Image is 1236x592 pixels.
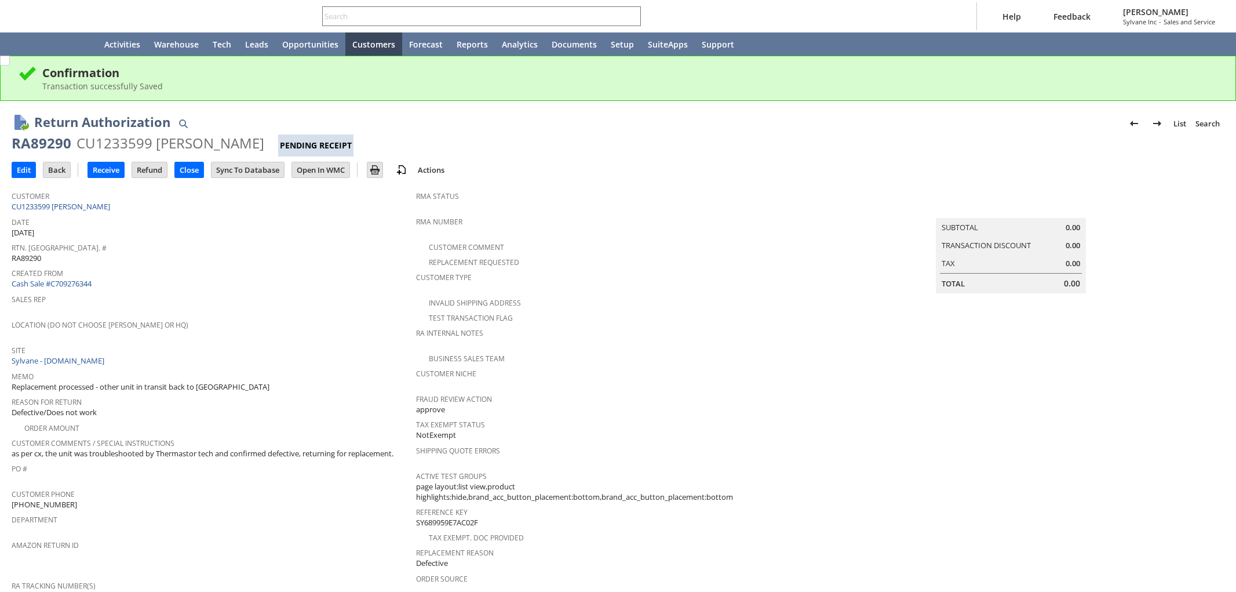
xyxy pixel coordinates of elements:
[648,39,688,50] span: SuiteApps
[12,464,27,474] a: PO #
[495,32,545,56] a: Analytics
[457,39,488,50] span: Reports
[12,320,188,330] a: Location (Do Not Choose [PERSON_NAME] or HQ)
[88,162,124,177] input: Receive
[104,39,140,50] span: Activities
[12,217,30,227] a: Date
[416,217,462,227] a: RMA Number
[604,32,641,56] a: Setup
[70,32,97,56] a: Home
[942,240,1031,250] a: Transaction Discount
[12,191,49,201] a: Customer
[1123,17,1157,26] span: Sylvane Inc
[1159,17,1161,26] span: -
[395,163,409,177] img: add-record.svg
[413,165,449,175] a: Actions
[429,242,504,252] a: Customer Comment
[12,201,113,212] a: CU1233599 [PERSON_NAME]
[1164,17,1215,26] span: Sales and Service
[409,39,443,50] span: Forecast
[416,430,456,441] span: NotExempt
[352,39,395,50] span: Customers
[12,581,96,591] a: RA Tracking Number(s)
[368,163,382,177] img: Print
[942,258,955,268] a: Tax
[206,32,238,56] a: Tech
[14,32,42,56] a: Recent Records
[12,295,46,304] a: Sales Rep
[42,81,1218,92] div: Transaction successfully Saved
[12,162,35,177] input: Edit
[12,448,393,459] span: as per cx, the unit was troubleshooted by Thermastor tech and confirmed defective, returning for ...
[502,39,538,50] span: Analytics
[1053,11,1091,22] span: Feedback
[416,471,487,481] a: Active Test Groups
[175,162,203,177] input: Close
[695,32,741,56] a: Support
[245,39,268,50] span: Leads
[416,404,445,415] span: approve
[49,37,63,51] svg: Shortcuts
[545,32,604,56] a: Documents
[12,382,269,393] span: Replacement processed - other unit in transit back to [GEOGRAPHIC_DATA]
[611,39,634,50] span: Setup
[1127,117,1141,130] img: Previous
[12,499,77,510] span: [PHONE_NUMBER]
[213,39,231,50] span: Tech
[936,199,1086,218] caption: Summary
[429,533,524,543] a: Tax Exempt. Doc Provided
[450,32,495,56] a: Reports
[12,540,79,550] a: Amazon Return ID
[12,355,107,366] a: Sylvane - [DOMAIN_NAME]
[43,162,70,177] input: Back
[702,39,734,50] span: Support
[12,515,57,525] a: Department
[12,278,92,289] a: Cash Sale #C709276344
[12,253,41,264] span: RA89290
[416,369,476,379] a: Customer Niche
[416,191,459,201] a: RMA Status
[292,162,349,177] input: Open In WMC
[416,481,815,503] span: page layout:list view,product highlights:hide,brand_acc_button_placement:bottom,brand_acc_button_...
[942,222,978,233] a: Subtotal
[42,32,70,56] div: Shortcuts
[345,32,402,56] a: Customers
[12,438,174,448] a: Customer Comments / Special Instructions
[34,112,170,132] h1: Return Authorization
[429,257,519,267] a: Replacement Requested
[416,517,478,528] span: SY689959E7AC02F
[12,134,71,152] div: RA89290
[416,420,485,430] a: Tax Exempt Status
[625,9,639,23] svg: Search
[1169,114,1191,133] a: List
[76,37,90,51] svg: Home
[278,135,353,157] div: Pending Receipt
[12,243,107,253] a: Rtn. [GEOGRAPHIC_DATA]. #
[416,394,492,404] a: Fraud Review Action
[12,397,82,407] a: Reason For Return
[12,407,97,418] span: Defective/Does not work
[132,162,167,177] input: Refund
[176,117,190,130] img: Quick Find
[12,372,34,382] a: Memo
[429,354,505,364] a: Business Sales Team
[402,32,450,56] a: Forecast
[97,32,147,56] a: Activities
[552,39,597,50] span: Documents
[429,313,513,323] a: Test Transaction Flag
[416,328,483,338] a: RA Internal Notes
[416,558,448,569] span: Defective
[212,162,284,177] input: Sync To Database
[24,423,79,433] a: Order Amount
[154,39,199,50] span: Warehouse
[1123,6,1215,17] span: [PERSON_NAME]
[12,489,75,499] a: Customer Phone
[429,298,521,308] a: Invalid Shipping Address
[1002,11,1021,22] span: Help
[416,507,468,517] a: Reference Key
[416,548,494,558] a: Replacement reason
[942,278,965,289] a: Total
[1150,117,1164,130] img: Next
[42,65,1218,81] div: Confirmation
[238,32,275,56] a: Leads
